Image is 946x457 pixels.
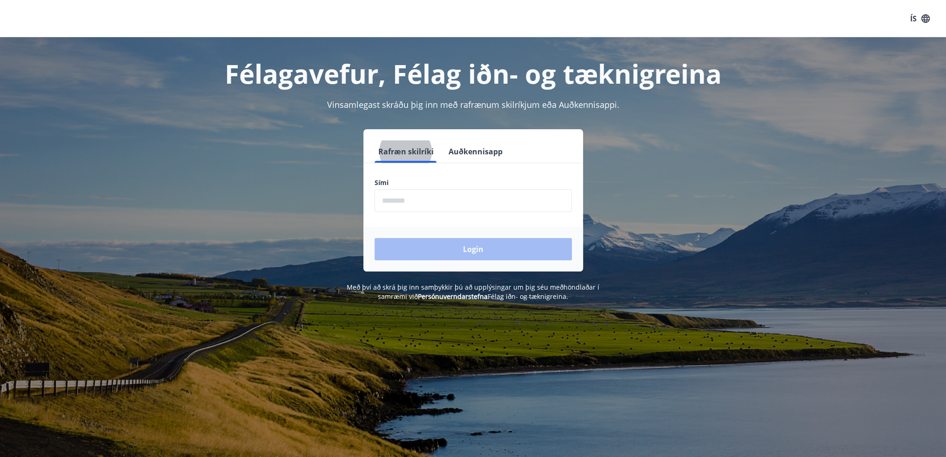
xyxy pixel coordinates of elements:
span: Með því að skrá þig inn samþykkir þú að upplýsingar um þig séu meðhöndlaðar í samræmi við Félag i... [347,283,599,301]
button: Auðkennisapp [445,140,506,163]
label: Sími [375,178,572,187]
button: Rafræn skilríki [375,140,437,163]
button: ÍS [905,10,935,27]
h1: Félagavefur, Félag iðn- og tæknigreina [149,56,797,91]
span: Vinsamlegast skráðu þig inn með rafrænum skilríkjum eða Auðkennisappi. [327,99,619,110]
a: Persónuverndarstefna [418,292,488,301]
